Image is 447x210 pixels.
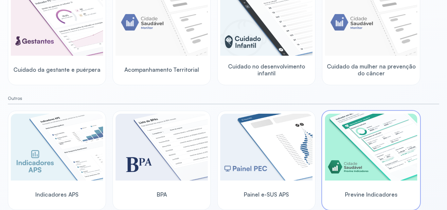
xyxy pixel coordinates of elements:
span: BPA [157,191,167,198]
span: Previne Indicadores [345,191,398,198]
span: Cuidado da gestante e puérpera [13,66,100,73]
span: Painel e-SUS APS [244,191,289,198]
img: aps-indicators.png [11,114,103,181]
span: Cuidado no desenvolvimento infantil [220,63,313,77]
img: previne-brasil.png [325,114,417,181]
span: Indicadores APS [35,191,79,198]
img: bpa.png [116,114,208,181]
small: Outros [8,96,439,101]
span: Cuidado da mulher na prevenção do câncer [325,63,417,77]
img: pec-panel.png [220,114,313,181]
span: Acompanhamento Territorial [124,66,199,73]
